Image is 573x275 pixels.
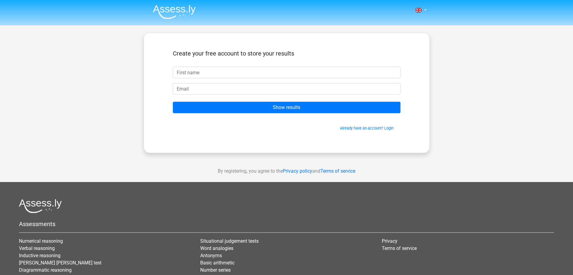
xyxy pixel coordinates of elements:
[19,238,63,244] a: Numerical reasoning
[200,245,233,251] a: Word analogies
[382,245,417,251] a: Terms of service
[19,260,101,266] a: [PERSON_NAME] [PERSON_NAME] test
[173,102,400,113] input: Show results
[173,83,400,94] input: Email
[200,260,235,266] a: Basic arithmetic
[320,168,355,174] a: Terms of service
[173,50,400,57] h5: Create your free account to store your results
[19,220,554,228] h5: Assessments
[200,267,231,273] a: Number series
[340,126,394,130] a: Already have an account? Login
[200,238,259,244] a: Situational judgement tests
[283,168,312,174] a: Privacy policy
[200,253,222,258] a: Antonyms
[153,5,196,19] img: Assessly
[19,253,61,258] a: Inductive reasoning
[382,238,397,244] a: Privacy
[173,67,400,78] input: First name
[19,199,62,213] img: Assessly logo
[19,245,55,251] a: Verbal reasoning
[19,267,72,273] a: Diagrammatic reasoning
